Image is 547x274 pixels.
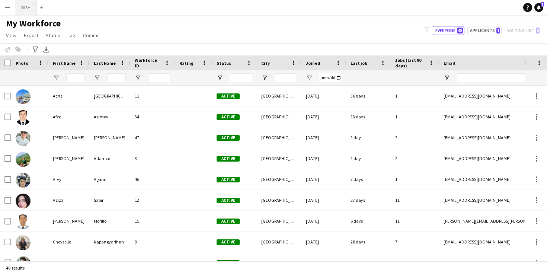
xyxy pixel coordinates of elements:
span: View [6,32,16,39]
div: 9 [130,232,175,252]
span: Active [217,156,240,162]
a: Comms [80,31,103,40]
div: 7 [391,232,439,252]
div: [GEOGRAPHIC_DATA] [257,86,301,106]
div: [DATE] [301,169,346,189]
input: First Name Filter Input [66,73,85,82]
span: Workforce ID [135,57,161,68]
div: Adamco [89,148,130,169]
span: Active [217,198,240,203]
div: 34 [130,106,175,127]
div: 36 days [346,86,391,106]
div: 27 days [346,190,391,210]
a: 3 [534,3,543,12]
img: Afzal Azimov [16,110,31,125]
div: Morillo [89,211,130,231]
div: 12 [130,190,175,210]
div: 6 days [346,211,391,231]
span: 48 [457,28,463,34]
span: Active [217,239,240,245]
input: Workforce ID Filter Input [148,73,170,82]
div: Cheyselle [48,232,89,252]
button: Everyone48 [433,26,464,35]
div: 15 [130,211,175,231]
input: City Filter Input [275,73,297,82]
img: Cheyselle Kapangyarihan [16,235,31,250]
img: Arvy Agarin [16,173,31,188]
div: [DATE] [301,252,346,273]
span: 1 [496,28,500,34]
div: 13 days [346,106,391,127]
span: First Name [53,60,76,66]
div: [PERSON_NAME] [48,148,89,169]
div: Arvy [48,169,89,189]
div: 1 day [346,127,391,148]
img: Ache Toledo [16,89,31,104]
div: [GEOGRAPHIC_DATA] [257,232,301,252]
button: Open Filter Menu [135,74,141,81]
div: [PERSON_NAME] [89,127,130,148]
div: [GEOGRAPHIC_DATA] [257,169,301,189]
div: 0 [391,252,439,273]
span: City [261,60,270,66]
span: Active [217,219,240,224]
div: [GEOGRAPHIC_DATA] [257,211,301,231]
app-action-btn: Advanced filters [31,45,40,54]
div: Agarin [89,169,130,189]
span: Active [217,93,240,99]
span: Active [217,177,240,182]
div: [DATE] [301,190,346,210]
div: 47 [130,127,175,148]
div: [DATE] [301,127,346,148]
button: Open Filter Menu [217,74,223,81]
div: 11 [391,190,439,210]
div: [DATE] [301,106,346,127]
button: Open Filter Menu [444,74,450,81]
div: 11 [391,211,439,231]
div: 1 day [346,148,391,169]
div: 1 [391,169,439,189]
div: 46 [130,169,175,189]
div: Azimov [89,106,130,127]
a: Export [21,31,41,40]
span: Last job [351,60,367,66]
div: Ache [48,86,89,106]
div: [DATE] [301,232,346,252]
div: 1 [391,86,439,106]
div: 3 days [346,169,391,189]
input: Last Name Filter Input [107,73,126,82]
span: My Workforce [6,18,61,29]
span: Status [217,60,231,66]
span: Joined [306,60,320,66]
div: [GEOGRAPHIC_DATA] [257,190,301,210]
span: Last Name [94,60,116,66]
span: Rating [179,60,193,66]
div: [PERSON_NAME] [48,211,89,231]
img: Daniel Vanegas [16,256,31,271]
span: Active [217,114,240,120]
input: Joined Filter Input [319,73,342,82]
div: 1 [391,106,439,127]
div: [DATE] [301,211,346,231]
span: 3 [541,2,544,7]
div: [PERSON_NAME] [48,127,89,148]
a: View [3,31,19,40]
div: Sabiri [89,190,130,210]
span: Tag [68,32,76,39]
input: Status Filter Input [230,73,252,82]
div: 28 days [346,232,391,252]
div: 3 [130,148,175,169]
span: Comms [83,32,100,39]
a: Tag [65,31,79,40]
span: Status [46,32,60,39]
button: Open Filter Menu [261,74,268,81]
button: Open Filter Menu [94,74,100,81]
div: [PERSON_NAME] [48,252,89,273]
span: Active [217,260,240,266]
div: [PERSON_NAME] [89,252,130,273]
span: Export [24,32,38,39]
span: Active [217,135,240,141]
div: Afzal [48,106,89,127]
img: Angelo jr Manglicmot [16,131,31,146]
button: Open Filter Menu [306,74,313,81]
